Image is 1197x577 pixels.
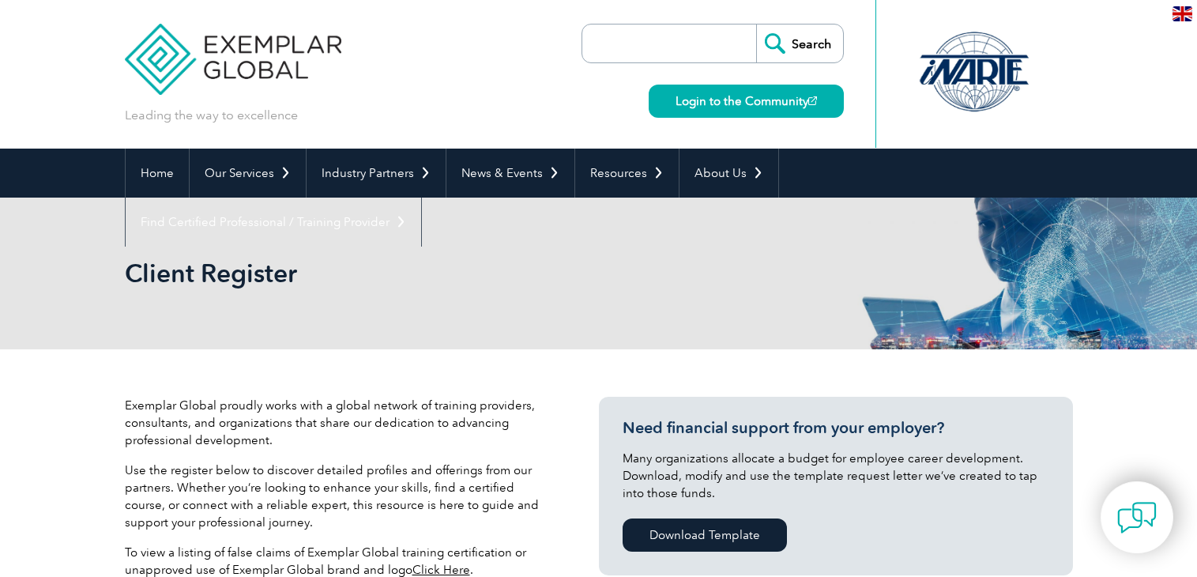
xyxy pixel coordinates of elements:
[623,450,1049,502] p: Many organizations allocate a budget for employee career development. Download, modify and use th...
[125,462,551,531] p: Use the register below to discover detailed profiles and offerings from our partners. Whether you...
[125,107,298,124] p: Leading the way to excellence
[126,198,421,247] a: Find Certified Professional / Training Provider
[1117,498,1157,537] img: contact-chat.png
[125,261,789,286] h2: Client Register
[623,519,787,552] a: Download Template
[446,149,574,198] a: News & Events
[679,149,778,198] a: About Us
[190,149,306,198] a: Our Services
[649,85,844,118] a: Login to the Community
[808,96,817,105] img: open_square.png
[412,563,470,577] a: Click Here
[307,149,446,198] a: Industry Partners
[623,418,1049,438] h3: Need financial support from your employer?
[125,397,551,449] p: Exemplar Global proudly works with a global network of training providers, consultants, and organ...
[575,149,679,198] a: Resources
[756,25,843,62] input: Search
[1173,6,1192,21] img: en
[126,149,189,198] a: Home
